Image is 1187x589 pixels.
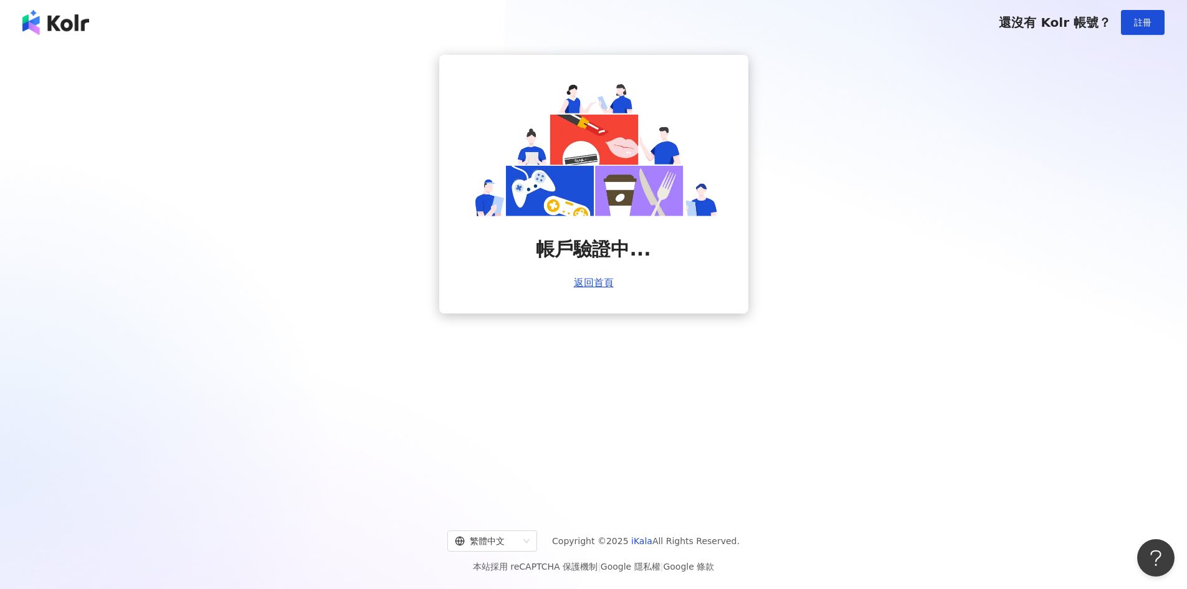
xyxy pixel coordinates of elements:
[574,277,614,289] a: 返回首頁
[601,562,660,572] a: Google 隱私權
[469,80,718,216] img: account is verifying
[22,10,89,35] img: logo
[1121,10,1165,35] button: 註冊
[1134,17,1151,27] span: 註冊
[660,562,664,572] span: |
[1137,539,1175,577] iframe: Help Scout Beacon - Open
[631,536,652,546] a: iKala
[999,15,1111,30] span: 還沒有 Kolr 帳號？
[663,562,714,572] a: Google 條款
[536,236,651,262] span: 帳戶驗證中...
[473,559,714,574] span: 本站採用 reCAPTCHA 保護機制
[598,562,601,572] span: |
[552,534,740,548] span: Copyright © 2025 All Rights Reserved.
[455,531,518,551] div: 繁體中文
